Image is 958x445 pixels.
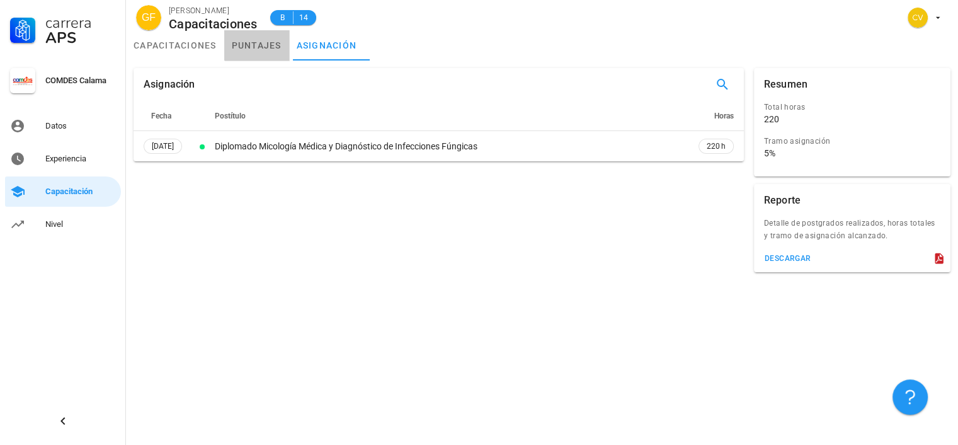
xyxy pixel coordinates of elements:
div: COMDES Calama [45,76,116,86]
div: Experiencia [45,154,116,164]
a: Experiencia [5,144,121,174]
div: Carrera [45,15,116,30]
a: capacitaciones [126,30,224,61]
div: APS [45,30,116,45]
a: Nivel [5,209,121,240]
span: 220 h [707,140,726,153]
span: Horas [714,112,734,120]
span: 14 [299,11,309,24]
div: Capacitaciones [169,17,258,31]
div: Diplomado Micología Médica y Diagnóstico de Infecciones Fúngicas [215,140,686,153]
a: Capacitación [5,176,121,207]
span: [DATE] [152,139,174,153]
div: Tramo asignación [764,135,930,147]
div: Asignación [144,68,195,101]
th: Postítulo [212,101,688,131]
th: Fecha [134,101,192,131]
th: Horas [688,101,744,131]
div: Resumen [764,68,807,101]
a: asignación [289,30,365,61]
span: Postítulo [215,112,246,120]
span: GF [142,5,156,30]
span: Fecha [151,112,171,120]
div: avatar [136,5,161,30]
div: Capacitación [45,187,116,197]
span: B [278,11,288,24]
div: Nivel [45,219,116,229]
div: descargar [764,254,811,263]
a: Datos [5,111,121,141]
div: 5% [764,147,775,159]
div: Total horas [764,101,930,113]
div: 220 [764,113,779,125]
div: Detalle de postgrados realizados, horas totales y tramo de asignación alcanzado. [754,217,950,250]
div: avatar [908,8,928,28]
div: Reporte [764,184,801,217]
div: Datos [45,121,116,131]
button: descargar [759,250,816,267]
div: [PERSON_NAME] [169,4,258,17]
a: puntajes [224,30,289,61]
